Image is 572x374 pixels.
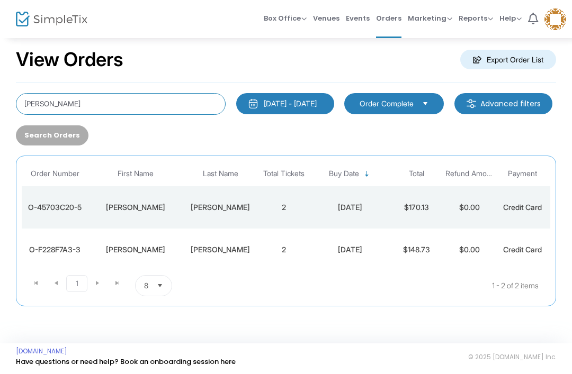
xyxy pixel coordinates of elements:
div: Roberts [186,202,255,213]
m-button: Advanced filters [454,93,552,114]
span: Credit Card [503,203,542,212]
div: 9/23/2025 [313,202,387,213]
span: Buy Date [329,169,359,178]
div: O-45703C20-5 [24,202,85,213]
span: Venues [313,5,339,32]
span: Order Complete [360,98,414,109]
span: 8 [144,280,148,291]
div: Roberts [186,244,255,255]
th: Total [390,161,443,186]
a: Have questions or need help? Book an onboarding session here [16,357,236,367]
h2: View Orders [16,48,123,71]
span: Marketing [408,13,452,23]
span: First Name [118,169,154,178]
td: $0.00 [443,186,496,229]
span: Last Name [203,169,238,178]
kendo-pager-info: 1 - 2 of 2 items [278,275,539,296]
th: Refund Amount [443,161,496,186]
span: Help [499,13,522,23]
a: [DOMAIN_NAME] [16,347,67,355]
img: filter [466,98,477,109]
div: 9/22/2024 [313,244,387,255]
div: Chris [91,202,181,213]
img: monthly [248,98,258,109]
span: Order Number [31,169,79,178]
div: Data table [22,161,550,271]
td: $170.13 [390,186,443,229]
span: Page 1 [66,275,87,292]
span: Box Office [264,13,307,23]
td: 2 [257,186,310,229]
span: Credit Card [503,245,542,254]
button: [DATE] - [DATE] [236,93,334,114]
td: 2 [257,229,310,271]
span: © 2025 [DOMAIN_NAME] Inc. [468,353,556,361]
button: Select [153,276,167,296]
span: Reports [459,13,493,23]
td: $148.73 [390,229,443,271]
span: Payment [508,169,537,178]
div: Chris [91,244,181,255]
div: [DATE] - [DATE] [264,98,317,109]
th: Total Tickets [257,161,310,186]
td: $0.00 [443,229,496,271]
button: Select [418,98,433,110]
span: Orders [376,5,401,32]
div: O-F228F7A3-3 [24,244,85,255]
span: Events [346,5,370,32]
m-button: Export Order List [460,50,556,69]
span: Sortable [363,170,371,178]
input: Search by name, email, phone, order number, ip address, or last 4 digits of card [16,93,226,115]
